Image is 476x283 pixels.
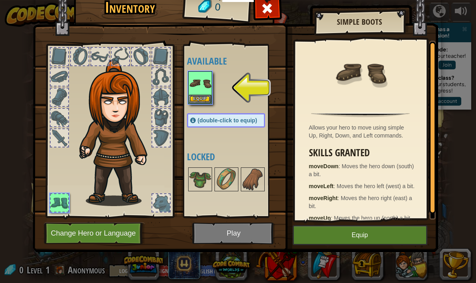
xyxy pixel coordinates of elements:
h3: Skills Granted [309,147,416,158]
img: portrait.png [215,168,238,191]
button: Equip [189,95,211,103]
span: Moves the hero left (west) a bit. [337,183,415,189]
h4: Available [187,56,281,66]
span: : [338,195,341,201]
img: portrait.png [189,168,211,191]
img: hr.png [311,112,409,117]
strong: moveUp [309,215,331,221]
span: Moves the hero down (south) a bit. [309,163,414,177]
span: Moves the hero up (north) a bit. [334,215,412,221]
img: hair_f2.png [76,59,161,206]
span: (double-click to equip) [198,117,257,124]
button: Equip [293,225,427,245]
img: portrait.png [334,47,386,98]
img: portrait.png [242,168,264,191]
strong: moveRight [309,195,338,201]
div: Allows your hero to move using simple Up, Right, Down, and Left commands. [309,124,416,140]
img: portrait.png [189,72,211,94]
strong: moveLeft [309,183,334,189]
span: : [338,163,342,169]
span: : [331,215,334,221]
strong: moveDown [309,163,339,169]
span: : [334,183,337,189]
button: Change Hero or Language [44,222,145,244]
span: Moves the hero right (east) a bit. [309,195,412,209]
h2: Simple Boots [322,18,397,26]
h4: Locked [187,151,281,162]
